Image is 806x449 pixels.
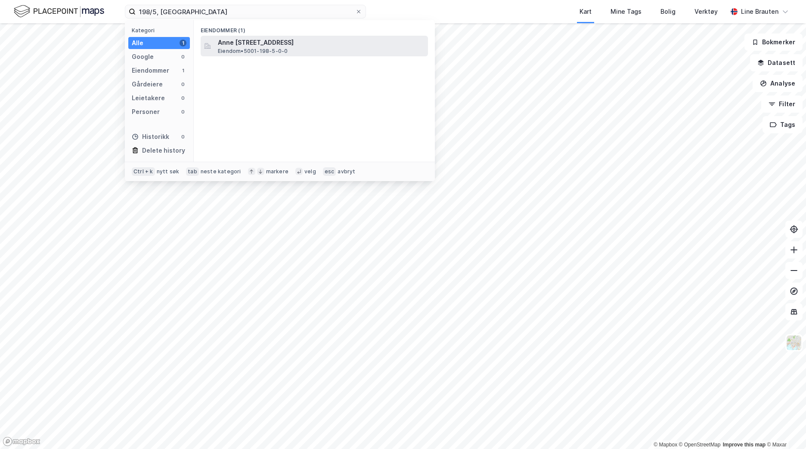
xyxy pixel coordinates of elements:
div: Alle [132,38,143,48]
div: Kontrollprogram for chat [763,408,806,449]
div: Ctrl + k [132,167,155,176]
div: Kategori [132,27,190,34]
div: Verktøy [694,6,718,17]
div: Gårdeiere [132,79,163,89]
a: OpenStreetMap [679,442,721,448]
span: Anne [STREET_ADDRESS] [218,37,425,48]
span: Eiendom • 5001-198-5-0-0 [218,48,288,55]
div: 0 [180,95,186,101]
div: Line Brauten [741,6,778,17]
div: Kart [580,6,592,17]
input: Søk på adresse, matrikkel, gårdeiere, leietakere eller personer [136,5,355,18]
div: Delete history [142,145,185,156]
button: Tags [763,116,803,133]
a: Improve this map [723,442,766,448]
div: neste kategori [201,168,241,175]
div: 0 [180,53,186,60]
a: Mapbox homepage [3,437,40,446]
img: Z [786,335,802,351]
div: Eiendommer [132,65,169,76]
div: Bolig [660,6,676,17]
div: Google [132,52,154,62]
button: Filter [761,95,803,113]
div: markere [266,168,288,175]
div: nytt søk [157,168,180,175]
div: avbryt [338,168,355,175]
div: Leietakere [132,93,165,103]
a: Mapbox [654,442,677,448]
div: 0 [180,108,186,115]
button: Bokmerker [744,34,803,51]
div: 1 [180,40,186,46]
div: tab [186,167,199,176]
button: Analyse [753,75,803,92]
div: 1 [180,67,186,74]
div: Historikk [132,132,169,142]
div: esc [323,167,336,176]
div: velg [304,168,316,175]
iframe: Chat Widget [763,408,806,449]
div: Mine Tags [611,6,642,17]
div: 0 [180,133,186,140]
div: 0 [180,81,186,88]
img: logo.f888ab2527a4732fd821a326f86c7f29.svg [14,4,104,19]
div: Personer [132,107,160,117]
div: Eiendommer (1) [194,20,435,36]
button: Datasett [750,54,803,71]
